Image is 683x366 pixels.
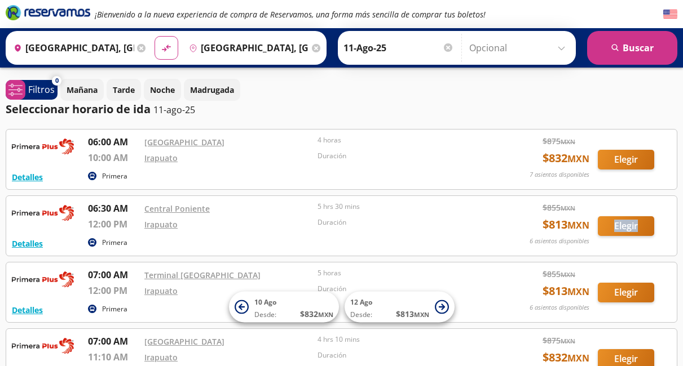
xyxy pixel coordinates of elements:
p: 12:00 PM [88,284,139,297]
button: Elegir [598,283,654,302]
span: $ 875 [543,334,575,346]
span: $ 813 [543,216,589,233]
p: Primera [102,171,127,181]
a: Irapuato [144,219,178,230]
small: MXN [561,270,575,279]
p: 07:00 AM [88,334,139,348]
button: 12 AgoDesde:$813MXN [345,292,455,323]
a: Central Poniente [144,203,210,214]
a: Irapuato [144,153,178,163]
p: 4 horas [318,135,485,145]
small: MXN [561,137,575,146]
span: 12 Ago [350,297,372,307]
input: Opcional [469,34,570,62]
span: 10 Ago [254,297,276,307]
p: 10:00 AM [88,151,139,164]
span: $ 813 [543,283,589,300]
small: MXN [567,285,589,298]
p: Duración [318,284,485,294]
p: 4 hrs 10 mins [318,334,485,345]
a: [GEOGRAPHIC_DATA] [144,336,224,347]
small: MXN [318,310,333,319]
button: Elegir [598,150,654,169]
img: RESERVAMOS [12,135,74,158]
span: $ 875 [543,135,575,147]
small: MXN [414,310,429,319]
p: Duración [318,217,485,227]
p: Mañana [67,84,98,96]
button: Noche [144,79,181,101]
input: Buscar Origen [9,34,134,62]
p: 06:00 AM [88,135,139,149]
button: 0Filtros [6,80,58,100]
p: Madrugada [190,84,234,96]
em: ¡Bienvenido a la nueva experiencia de compra de Reservamos, una forma más sencilla de comprar tus... [95,9,486,20]
p: 12:00 PM [88,217,139,231]
small: MXN [561,337,575,345]
button: Tarde [107,79,141,101]
button: Mañana [60,79,104,101]
span: 0 [55,76,59,86]
p: 11-ago-25 [153,103,195,117]
a: Irapuato [144,285,178,296]
button: Detalles [12,304,43,316]
small: MXN [567,219,589,231]
p: Noche [150,84,175,96]
span: $ 832 [543,150,589,167]
p: 11:10 AM [88,350,139,364]
p: Filtros [28,83,55,96]
small: MXN [567,352,589,364]
span: $ 832 [300,308,333,320]
img: RESERVAMOS [12,334,74,357]
p: Primera [102,304,127,314]
a: Irapuato [144,352,178,363]
p: 5 horas [318,268,485,278]
p: Duración [318,350,485,360]
input: Elegir Fecha [343,34,454,62]
a: [GEOGRAPHIC_DATA] [144,137,224,148]
img: RESERVAMOS [12,202,74,224]
button: Buscar [587,31,677,65]
p: 6 asientos disponibles [530,303,589,313]
span: $ 855 [543,202,575,213]
span: Desde: [254,310,276,320]
button: English [663,7,677,21]
a: Brand Logo [6,4,90,24]
button: Elegir [598,216,654,236]
p: Primera [102,238,127,248]
small: MXN [561,204,575,212]
img: RESERVAMOS [12,268,74,291]
button: Madrugada [184,79,240,101]
span: Desde: [350,310,372,320]
p: Duración [318,151,485,161]
p: 7 asientos disponibles [530,170,589,180]
button: Detalles [12,171,43,183]
i: Brand Logo [6,4,90,21]
p: 06:30 AM [88,202,139,215]
p: Tarde [113,84,135,96]
span: $ 832 [543,349,589,366]
button: 10 AgoDesde:$832MXN [229,292,339,323]
input: Buscar Destino [184,34,310,62]
p: Seleccionar horario de ida [6,101,151,118]
span: $ 855 [543,268,575,280]
a: Terminal [GEOGRAPHIC_DATA] [144,270,261,280]
p: 07:00 AM [88,268,139,282]
span: $ 813 [396,308,429,320]
small: MXN [567,153,589,165]
p: 6 asientos disponibles [530,236,589,246]
p: 5 hrs 30 mins [318,202,485,212]
button: Detalles [12,238,43,249]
